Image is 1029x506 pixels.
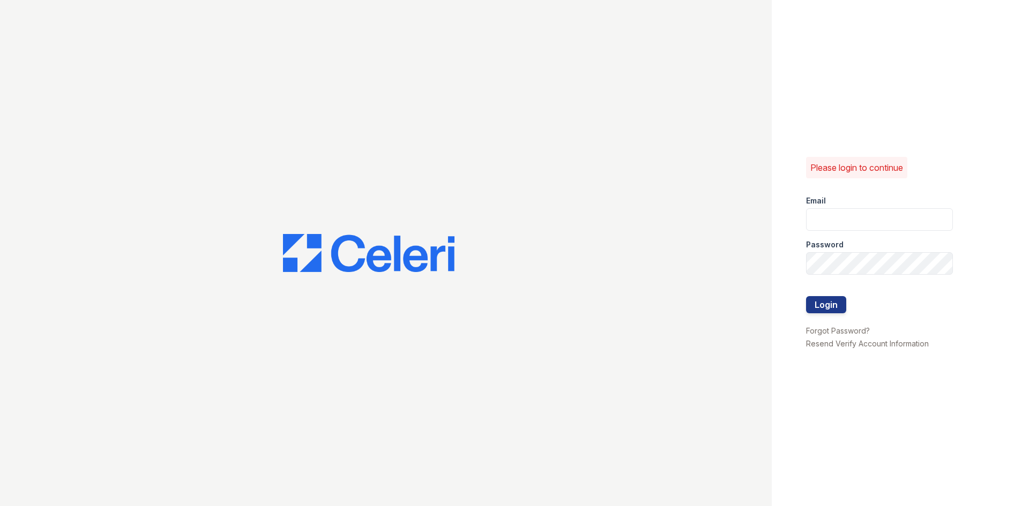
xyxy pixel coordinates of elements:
a: Forgot Password? [806,326,870,335]
label: Password [806,239,844,250]
button: Login [806,296,846,313]
p: Please login to continue [810,161,903,174]
label: Email [806,195,826,206]
a: Resend Verify Account Information [806,339,929,348]
img: CE_Logo_Blue-a8612792a0a2168367f1c8372b55b34899dd931a85d93a1a3d3e32e68fde9ad4.png [283,234,454,273]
